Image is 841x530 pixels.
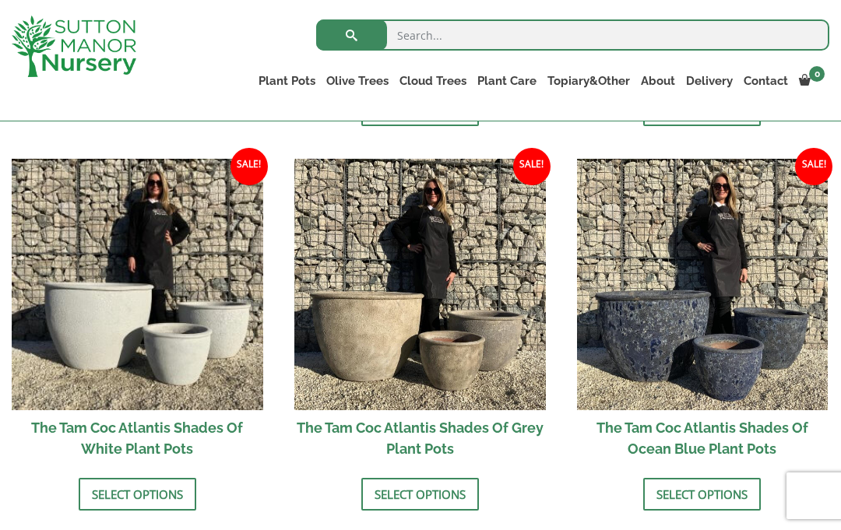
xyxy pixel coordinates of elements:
input: Search... [316,19,829,51]
a: Sale! The Tam Coc Atlantis Shades Of Grey Plant Pots [294,159,546,466]
a: Delivery [681,70,738,92]
img: The Tam Coc Atlantis Shades Of White Plant Pots [12,159,263,410]
h2: The Tam Coc Atlantis Shades Of White Plant Pots [12,410,263,466]
a: Plant Care [472,70,542,92]
a: About [635,70,681,92]
a: Cloud Trees [394,70,472,92]
a: Select options for “The Tam Coc Atlantis Shades Of Ocean Blue Plant Pots” [643,478,761,511]
span: Sale! [795,148,832,185]
a: Sale! The Tam Coc Atlantis Shades Of White Plant Pots [12,159,263,466]
img: logo [12,16,136,77]
a: Select options for “The Tam Coc Atlantis Shades Of White Plant Pots” [79,478,196,511]
a: Contact [738,70,793,92]
img: The Tam Coc Atlantis Shades Of Grey Plant Pots [294,159,546,410]
a: 0 [793,70,829,92]
h2: The Tam Coc Atlantis Shades Of Ocean Blue Plant Pots [577,410,829,466]
a: Select options for “The Tam Coc Atlantis Shades Of Grey Plant Pots” [361,478,479,511]
h2: The Tam Coc Atlantis Shades Of Grey Plant Pots [294,410,546,466]
span: 0 [809,66,825,82]
a: Sale! The Tam Coc Atlantis Shades Of Ocean Blue Plant Pots [577,159,829,466]
span: Sale! [513,148,551,185]
a: Olive Trees [321,70,394,92]
img: The Tam Coc Atlantis Shades Of Ocean Blue Plant Pots [577,159,829,410]
span: Sale! [230,148,268,185]
a: Topiary&Other [542,70,635,92]
a: Plant Pots [253,70,321,92]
